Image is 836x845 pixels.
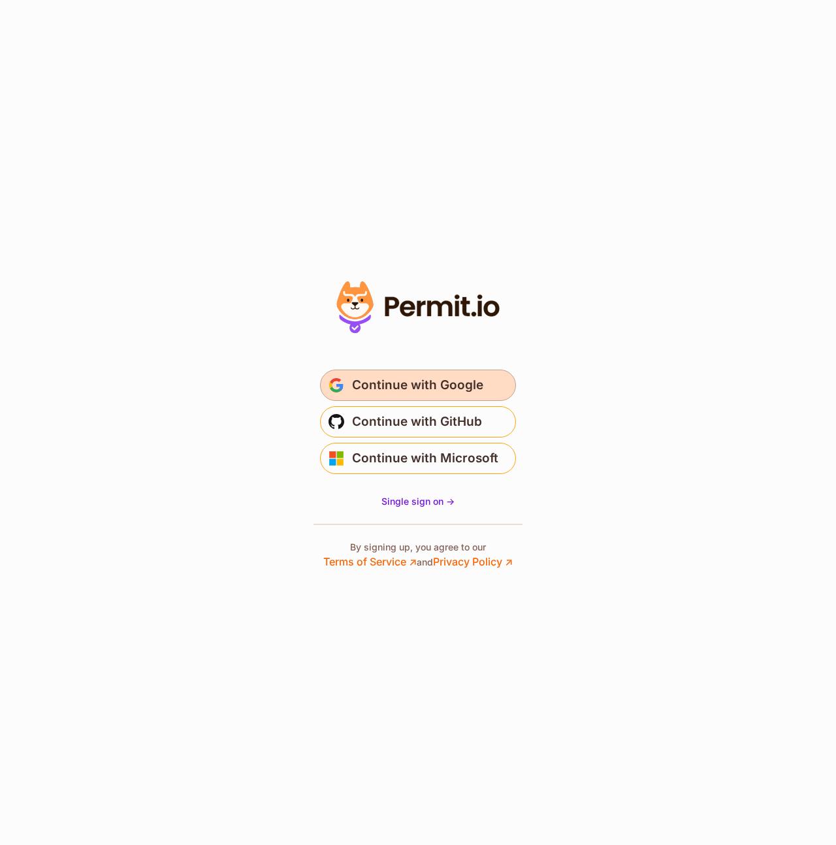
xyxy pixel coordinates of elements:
[433,555,513,568] a: Privacy Policy ↗
[320,443,516,474] button: Continue with Microsoft
[352,375,483,396] span: Continue with Google
[381,496,455,507] span: Single sign on ->
[320,370,516,401] button: Continue with Google
[381,495,455,508] a: Single sign on ->
[323,541,513,569] p: By signing up, you agree to our and
[320,406,516,438] button: Continue with GitHub
[323,555,417,568] a: Terms of Service ↗
[352,448,498,469] span: Continue with Microsoft
[352,411,482,432] span: Continue with GitHub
